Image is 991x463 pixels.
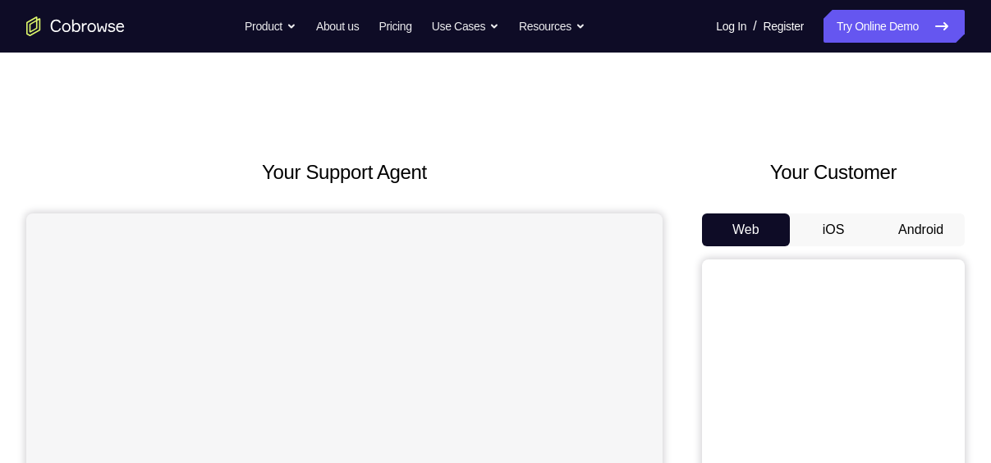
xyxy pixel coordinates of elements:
button: Resources [519,10,585,43]
a: Register [764,10,804,43]
h2: Your Customer [702,158,965,187]
a: About us [316,10,359,43]
a: Try Online Demo [824,10,965,43]
a: Log In [716,10,746,43]
h2: Your Support Agent [26,158,663,187]
button: Web [702,213,790,246]
button: iOS [790,213,878,246]
button: Use Cases [432,10,499,43]
button: Android [877,213,965,246]
a: Go to the home page [26,16,125,36]
button: Product [245,10,296,43]
span: / [753,16,756,36]
a: Pricing [379,10,411,43]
